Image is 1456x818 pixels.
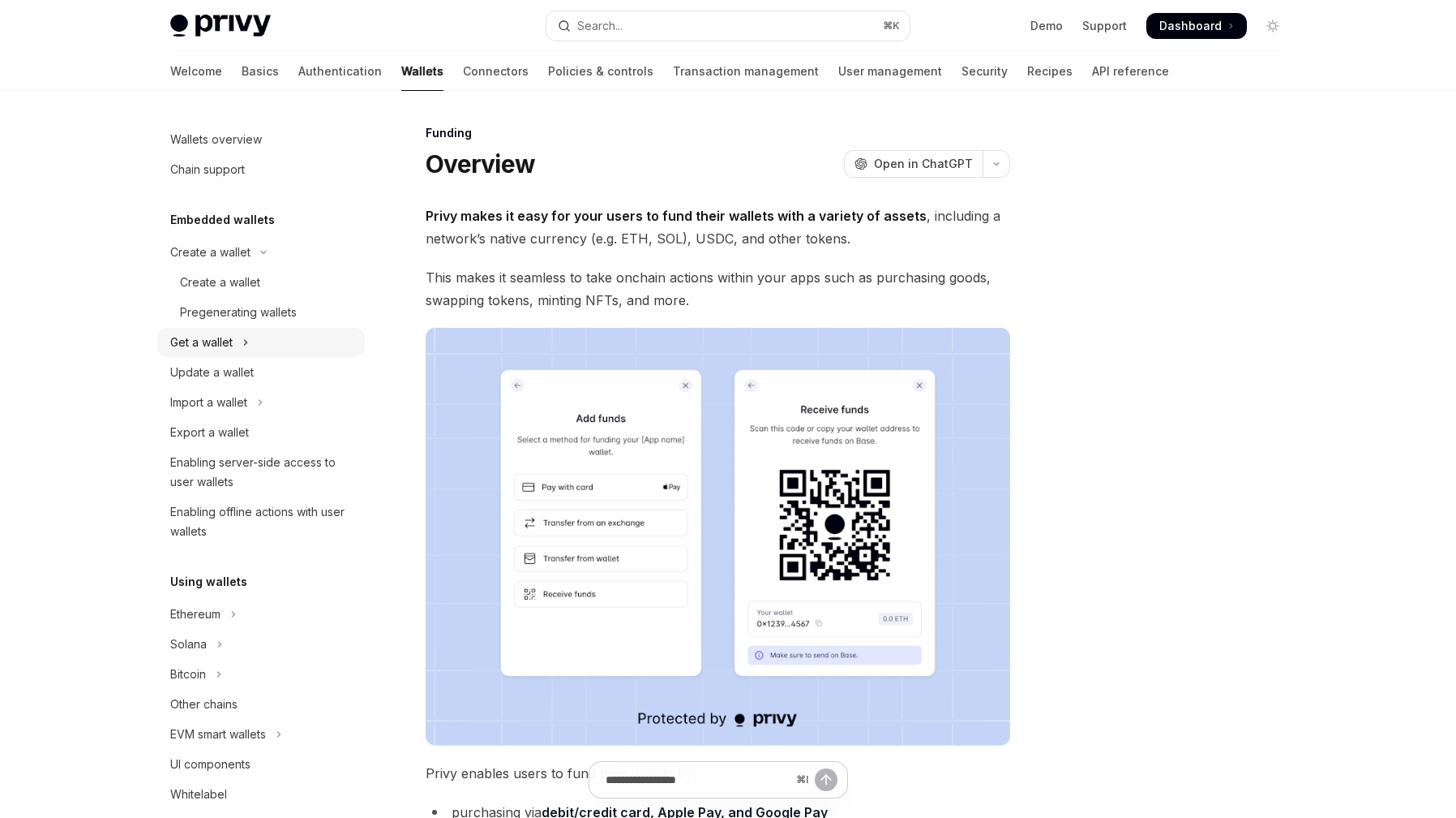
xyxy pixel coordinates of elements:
div: UI components [170,755,251,774]
div: Get a wallet [170,333,233,352]
span: Open in ChatGPT [874,156,973,172]
a: Wallets overview [157,125,365,154]
a: Chain support [157,155,365,184]
a: Enabling server-side access to user wallets [157,448,365,497]
a: Dashboard [1146,13,1247,39]
div: Whitelabel [170,785,227,804]
a: UI components [157,750,365,779]
a: Create a wallet [157,268,365,297]
div: Enabling server-side access to user wallets [170,453,355,492]
img: images/Funding.png [426,328,1010,746]
a: Wallets [401,52,443,91]
div: Create a wallet [170,243,251,262]
h5: Using wallets [170,572,247,592]
div: Chain support [170,160,245,179]
div: Pregenerating wallets [180,303,297,322]
a: Demo [1030,18,1063,34]
button: Toggle Bitcoin section [157,660,365,689]
span: Dashboard [1159,18,1222,34]
a: Other chains [157,690,365,719]
div: Import a wallet [170,393,247,412]
input: Ask a question... [606,762,790,798]
span: , including a network’s native currency (e.g. ETH, SOL), USDC, and other tokens. [426,204,1010,250]
button: Toggle EVM smart wallets section [157,720,365,749]
span: This makes it seamless to take onchain actions within your apps such as purchasing goods, swappin... [426,266,1010,312]
a: Whitelabel [157,780,365,809]
div: Update a wallet [170,363,254,382]
button: Toggle Solana section [157,630,365,659]
div: Funding [426,125,1010,141]
a: Enabling offline actions with user wallets [157,497,365,546]
div: Ethereum [170,605,221,624]
div: Other chains [170,695,238,714]
img: light logo [170,15,271,37]
div: Solana [170,635,207,654]
a: Welcome [170,52,222,91]
a: Policies & controls [548,52,653,91]
div: Enabling offline actions with user wallets [170,502,355,541]
a: Recipes [1027,52,1073,91]
a: Export a wallet [157,418,365,447]
h1: Overview [426,149,535,179]
a: Transaction management [673,52,819,91]
a: Update a wallet [157,358,365,387]
a: User management [838,52,942,91]
div: Wallets overview [170,130,262,149]
div: Create a wallet [180,273,260,292]
a: Security [961,52,1008,91]
button: Toggle Import a wallet section [157,388,365,417]
a: Basics [242,52,279,91]
h5: Embedded wallets [170,210,275,230]
a: Authentication [298,52,382,91]
a: API reference [1092,52,1169,91]
div: Bitcoin [170,665,206,684]
a: Support [1082,18,1127,34]
button: Toggle Get a wallet section [157,328,365,357]
div: EVM smart wallets [170,725,266,744]
a: Pregenerating wallets [157,298,365,327]
button: Open in ChatGPT [844,150,983,178]
button: Toggle dark mode [1260,13,1286,39]
button: Toggle Ethereum section [157,600,365,629]
span: ⌘ K [883,19,900,32]
button: Open search [546,11,910,41]
strong: Privy makes it easy for your users to fund their wallets with a variety of assets [426,208,927,224]
button: Send message [815,768,837,791]
div: Search... [577,16,623,36]
button: Toggle Create a wallet section [157,238,365,267]
a: Connectors [463,52,529,91]
div: Export a wallet [170,423,249,442]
